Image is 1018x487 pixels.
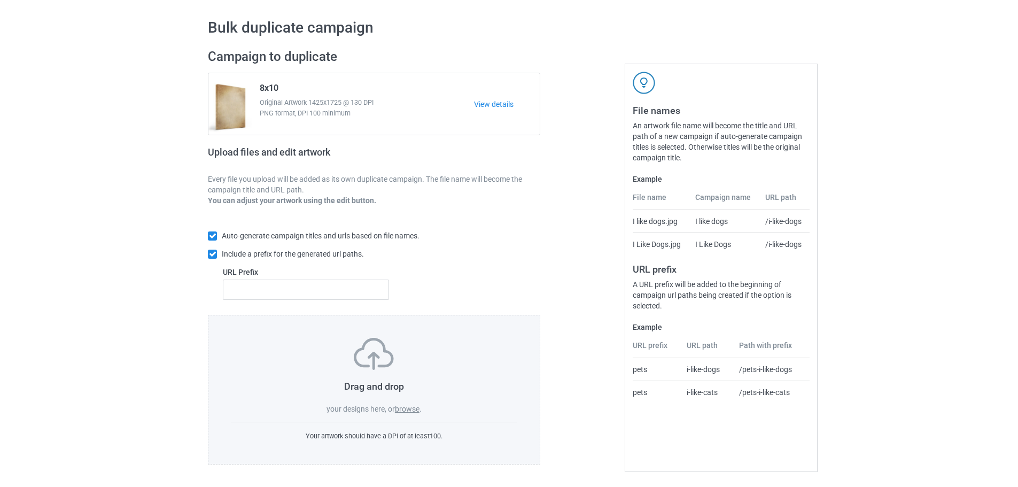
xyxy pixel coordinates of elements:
div: A URL prefix will be added to the beginning of campaign url paths being created if the option is ... [633,279,810,311]
img: svg+xml;base64,PD94bWwgdmVyc2lvbj0iMS4wIiBlbmNvZGluZz0iVVRGLTgiPz4KPHN2ZyB3aWR0aD0iNzVweCIgaGVpZ2... [354,338,394,370]
h2: Upload files and edit artwork [208,146,407,166]
h3: Drag and drop [231,380,517,392]
img: svg+xml;base64,PD94bWwgdmVyc2lvbj0iMS4wIiBlbmNvZGluZz0iVVRGLTgiPz4KPHN2ZyB3aWR0aD0iNDJweCIgaGVpZ2... [633,72,655,94]
label: URL Prefix [223,267,389,277]
h1: Bulk duplicate campaign [208,18,810,37]
h2: Campaign to duplicate [208,49,540,65]
span: . [419,405,422,413]
label: Example [633,174,810,184]
th: URL path [759,192,810,210]
td: /i-like-dogs [759,233,810,256]
th: URL prefix [633,340,681,358]
span: 8x10 [260,83,278,97]
td: /pets-i-like-cats [733,381,810,404]
td: /pets-i-like-dogs [733,358,810,381]
span: Include a prefix for the generated url paths. [222,250,364,258]
td: I Like Dogs.jpg [633,233,689,256]
h3: File names [633,104,810,117]
td: /i-like-dogs [759,210,810,233]
span: Auto-generate campaign titles and urls based on file names. [222,231,419,240]
td: pets [633,381,681,404]
td: I Like Dogs [689,233,760,256]
div: An artwork file name will become the title and URL path of a new campaign if auto-generate campai... [633,120,810,163]
th: File name [633,192,689,210]
h3: URL prefix [633,263,810,275]
b: You can adjust your artwork using the edit button. [208,196,376,205]
label: Example [633,322,810,333]
td: I like dogs [689,210,760,233]
th: URL path [681,340,734,358]
span: PNG format, DPI 100 minimum [260,108,474,119]
span: your designs here, or [327,405,395,413]
td: pets [633,358,681,381]
p: Every file you upload will be added as its own duplicate campaign. The file name will become the ... [208,174,540,195]
span: Original Artwork 1425x1725 @ 130 DPI [260,97,474,108]
span: Your artwork should have a DPI of at least 100 . [306,432,442,440]
td: i-like-dogs [681,358,734,381]
th: Path with prefix [733,340,810,358]
td: I like dogs.jpg [633,210,689,233]
td: i-like-cats [681,381,734,404]
label: browse [395,405,419,413]
th: Campaign name [689,192,760,210]
a: View details [474,99,540,110]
